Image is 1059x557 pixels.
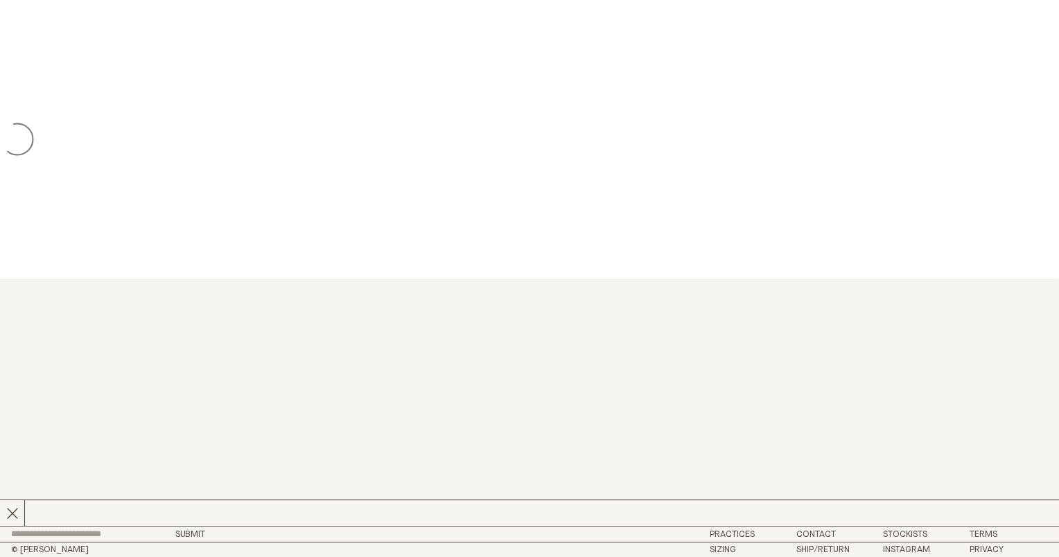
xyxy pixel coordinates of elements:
[883,530,927,539] a: Stockists
[175,530,205,539] button: Submit
[710,545,736,554] a: Sizing
[11,545,262,554] h2: © [PERSON_NAME]
[970,530,997,539] a: Terms
[883,545,930,554] a: Instagram
[970,545,1004,554] a: Privacy
[710,530,755,539] a: Practices
[796,545,850,554] a: Ship/Return
[796,530,836,539] a: Contact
